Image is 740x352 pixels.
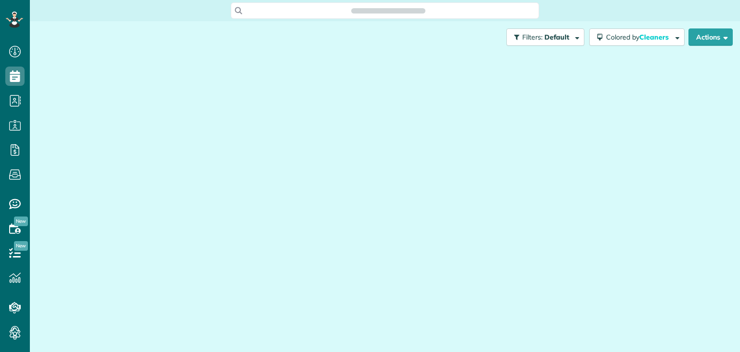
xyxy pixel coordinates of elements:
button: Colored byCleaners [589,28,685,46]
span: Search ZenMaid… [361,6,415,15]
span: Default [544,33,570,41]
span: New [14,217,28,226]
span: Filters: [522,33,542,41]
span: Colored by [606,33,672,41]
a: Filters: Default [502,28,584,46]
span: New [14,241,28,251]
button: Actions [688,28,733,46]
button: Filters: Default [506,28,584,46]
span: Cleaners [639,33,670,41]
